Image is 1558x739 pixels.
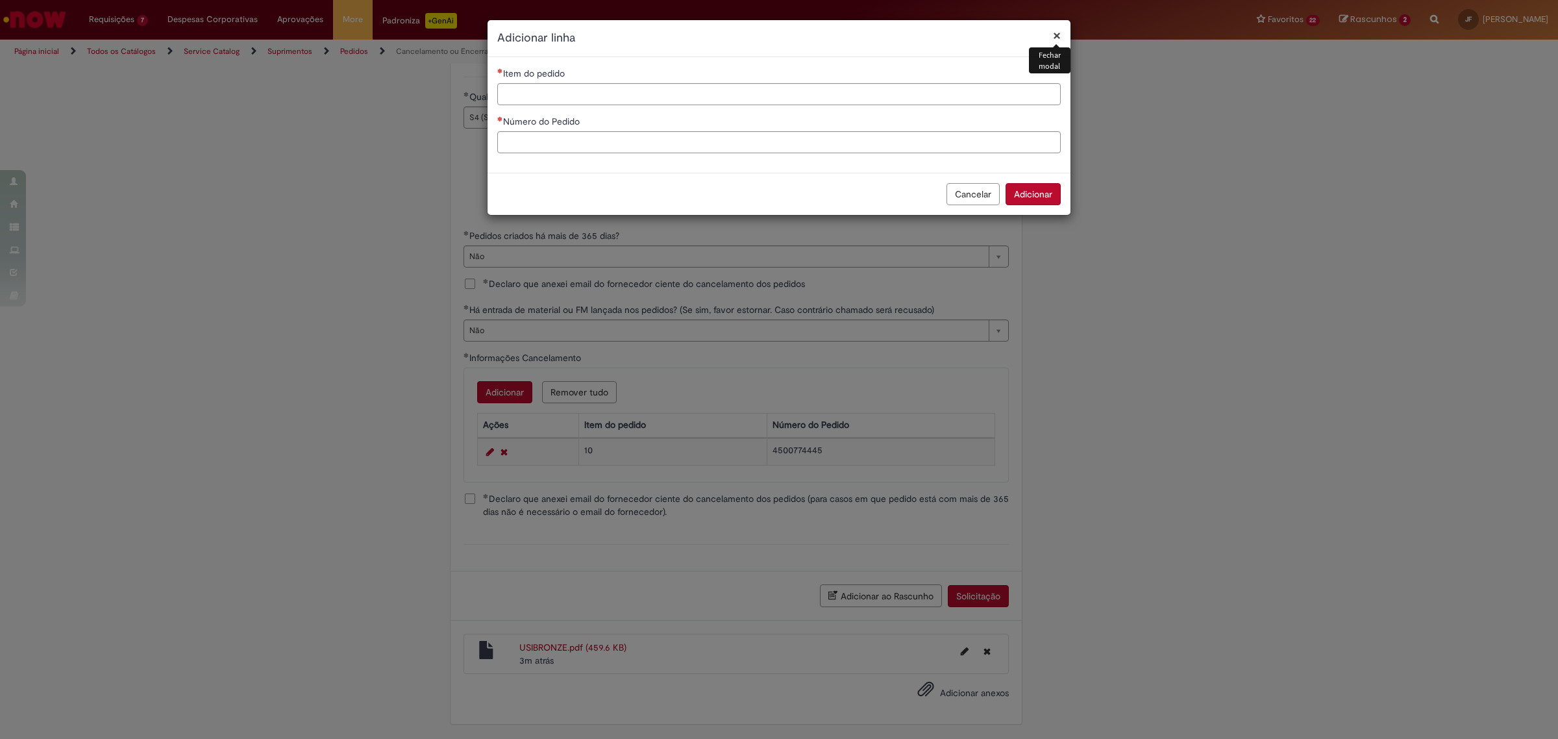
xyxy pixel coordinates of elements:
[497,116,503,121] span: Necessários
[497,131,1061,153] input: Número do Pedido
[497,68,503,73] span: Necessários
[503,116,582,127] span: Número do Pedido
[497,30,1061,47] h2: Adicionar linha
[1006,183,1061,205] button: Adicionar
[503,68,567,79] span: Item do pedido
[1053,29,1061,42] button: Fechar modal
[497,83,1061,105] input: Item do pedido
[946,183,1000,205] button: Cancelar
[1029,47,1070,73] div: Fechar modal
